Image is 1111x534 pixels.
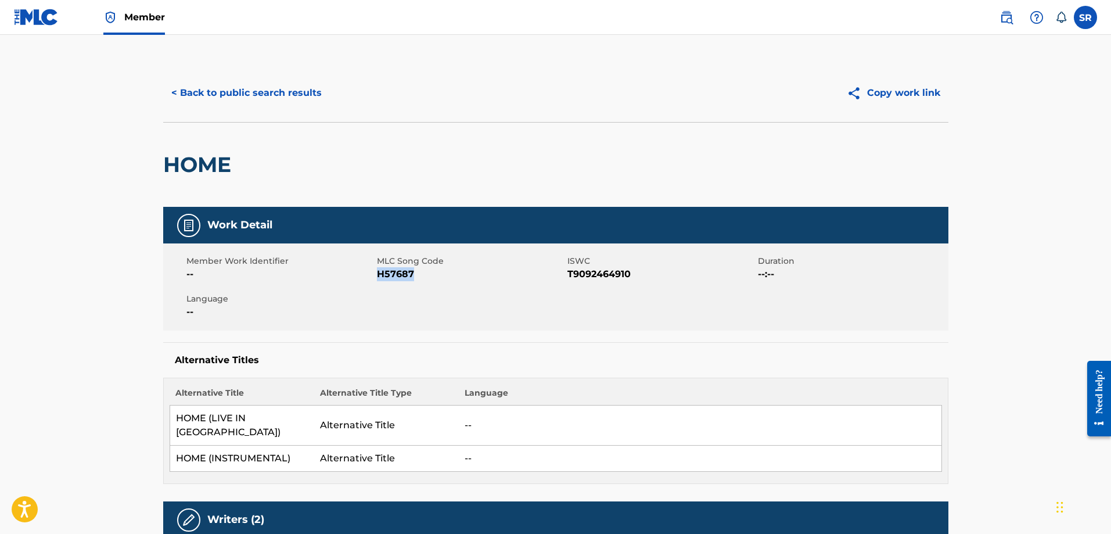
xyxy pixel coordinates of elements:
td: -- [459,406,941,446]
span: Duration [758,255,945,267]
span: H57687 [377,267,565,281]
span: --:-- [758,267,945,281]
span: T9092464910 [567,267,755,281]
img: search [999,10,1013,24]
h5: Work Detail [207,218,272,232]
span: MLC Song Code [377,255,565,267]
button: Copy work link [839,78,948,107]
img: Top Rightsholder [103,10,117,24]
th: Alternative Title Type [314,387,459,406]
span: -- [186,267,374,281]
img: help [1030,10,1044,24]
iframe: Chat Widget [1053,478,1111,534]
td: Alternative Title [314,446,459,472]
span: Member [124,10,165,24]
td: Alternative Title [314,406,459,446]
div: Drag [1056,490,1063,525]
div: Help [1025,6,1048,29]
span: Member Work Identifier [186,255,374,267]
img: Work Detail [182,218,196,232]
td: HOME (INSTRUMENTAL) [170,446,314,472]
iframe: Resource Center [1078,352,1111,446]
span: ISWC [567,255,755,267]
td: -- [459,446,941,472]
span: -- [186,305,374,319]
div: User Menu [1074,6,1097,29]
div: Notifications [1055,12,1067,23]
h2: HOME [163,152,237,178]
th: Alternative Title [170,387,314,406]
img: Writers [182,513,196,527]
button: < Back to public search results [163,78,330,107]
span: Language [186,293,374,305]
h5: Writers (2) [207,513,264,526]
a: Public Search [995,6,1018,29]
th: Language [459,387,941,406]
td: HOME (LIVE IN [GEOGRAPHIC_DATA]) [170,406,314,446]
img: MLC Logo [14,9,59,26]
h5: Alternative Titles [175,354,937,366]
img: Copy work link [847,86,867,101]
